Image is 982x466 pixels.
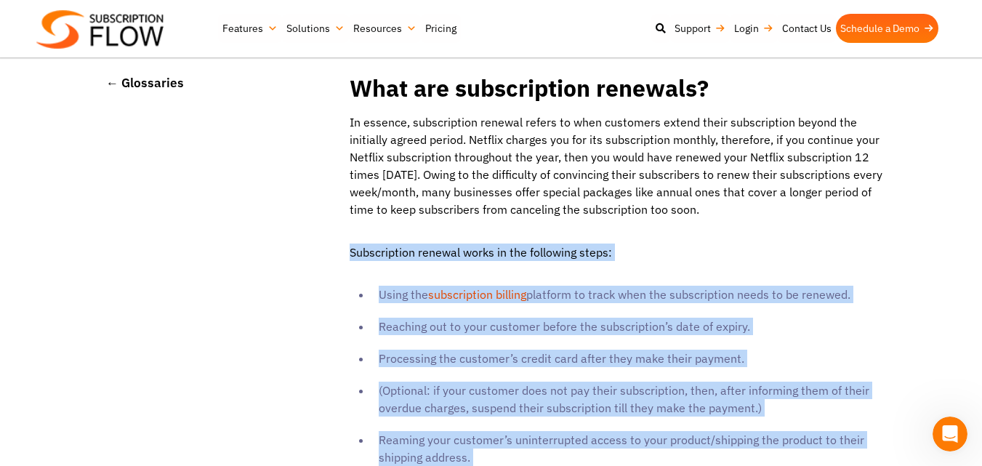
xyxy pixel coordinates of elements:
[836,14,938,43] a: Schedule a Demo
[218,14,282,43] a: Features
[670,14,730,43] a: Support
[428,287,526,302] a: subscription billing
[349,14,421,43] a: Resources
[342,113,883,233] p: In essence, subscription renewal refers to when customers extend their subscription beyond the in...
[342,244,883,276] p: Subscription renewal works in the following steps:
[36,10,164,49] img: Subscriptionflow
[371,382,883,431] li: (Optional: if your customer does not pay their subscription, then, after informing them of their ...
[933,417,967,451] iframe: Intercom live chat
[421,14,461,43] a: Pricing
[778,14,836,43] a: Contact Us
[371,286,883,318] li: Using the platform to track when the subscription needs to be renewed.
[350,73,709,103] strong: What are subscription renewals?
[730,14,778,43] a: Login
[282,14,349,43] a: Solutions
[371,318,883,350] li: Reaching out to your customer before the subscription’s date of expiry.
[371,350,883,382] li: Processing the customer’s credit card after they make their payment.
[106,74,184,91] a: ← Glossaries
